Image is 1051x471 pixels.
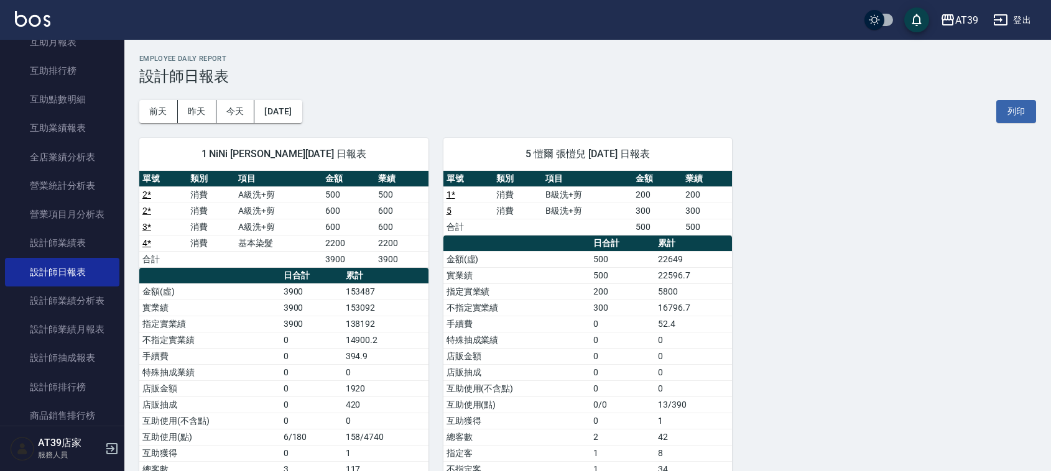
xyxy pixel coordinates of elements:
td: 互助使用(不含點) [443,380,590,396]
h5: AT39店家 [38,437,101,449]
button: 登出 [988,9,1036,32]
td: 600 [375,203,428,219]
td: 0 [590,380,655,396]
td: 實業績 [139,300,280,316]
td: 0 [343,364,428,380]
a: 互助月報表 [5,28,119,57]
td: 200 [632,186,682,203]
td: 500 [590,251,655,267]
td: 互助使用(點) [443,396,590,413]
td: 2 [590,429,655,445]
a: 設計師業績月報表 [5,315,119,344]
td: 394.9 [343,348,428,364]
table: a dense table [443,171,733,236]
td: 消費 [187,235,235,251]
a: 互助排行榜 [5,57,119,85]
td: 500 [322,186,375,203]
a: 營業統計分析表 [5,171,119,200]
td: 1920 [343,380,428,396]
td: 5800 [655,283,732,300]
td: 消費 [187,219,235,235]
td: 0 [280,380,343,396]
td: 手續費 [139,348,280,364]
td: 0 [280,364,343,380]
p: 服務人員 [38,449,101,460]
td: 0 [280,413,343,429]
td: 店販金額 [443,348,590,364]
td: 300 [682,203,732,219]
td: 特殊抽成業績 [139,364,280,380]
th: 業績 [682,171,732,187]
td: 指定實業績 [443,283,590,300]
td: 消費 [187,203,235,219]
td: 店販抽成 [443,364,590,380]
td: 22596.7 [655,267,732,283]
td: 3900 [280,300,343,316]
td: 消費 [187,186,235,203]
td: 138192 [343,316,428,332]
td: 0 [655,348,732,364]
button: [DATE] [254,100,302,123]
button: 昨天 [178,100,216,123]
h3: 設計師日報表 [139,68,1036,85]
a: 設計師業績分析表 [5,286,119,315]
td: 0 [280,445,343,461]
td: 1 [655,413,732,429]
a: 設計師排行榜 [5,373,119,401]
td: 300 [632,203,682,219]
td: 500 [375,186,428,203]
a: 營業項目月分析表 [5,200,119,229]
td: 合計 [443,219,493,235]
td: 42 [655,429,732,445]
td: 500 [590,267,655,283]
td: 0 [280,332,343,348]
button: 今天 [216,100,255,123]
td: 手續費 [443,316,590,332]
th: 單號 [139,171,187,187]
a: 互助點數明細 [5,85,119,114]
th: 日合計 [280,268,343,284]
td: 3900 [280,283,343,300]
td: A級洗+剪 [235,203,322,219]
td: 金額(虛) [139,283,280,300]
td: 2200 [375,235,428,251]
td: 1 [590,445,655,461]
th: 金額 [322,171,375,187]
td: 420 [343,396,428,413]
td: 14900.2 [343,332,428,348]
th: 累計 [343,268,428,284]
td: 0 [280,348,343,364]
div: AT39 [955,12,978,28]
td: 3900 [375,251,428,267]
td: 1 [343,445,428,461]
td: 300 [590,300,655,316]
img: Logo [15,11,50,27]
td: 6/180 [280,429,343,445]
td: 158/4740 [343,429,428,445]
td: 店販抽成 [139,396,280,413]
td: 600 [322,219,375,235]
th: 日合計 [590,236,655,252]
td: 600 [322,203,375,219]
td: 500 [632,219,682,235]
td: 基本染髮 [235,235,322,251]
td: 金額(虛) [443,251,590,267]
a: 設計師業績表 [5,229,119,257]
td: 2200 [322,235,375,251]
td: 特殊抽成業績 [443,332,590,348]
th: 業績 [375,171,428,187]
td: 200 [682,186,732,203]
td: 0 [343,413,428,429]
td: 500 [682,219,732,235]
img: Person [10,436,35,461]
th: 累計 [655,236,732,252]
td: 消費 [493,203,543,219]
td: 200 [590,283,655,300]
th: 單號 [443,171,493,187]
span: 1 NiNi [PERSON_NAME][DATE] 日報表 [154,148,414,160]
td: 合計 [139,251,187,267]
button: AT39 [935,7,983,33]
a: 互助業績報表 [5,114,119,142]
span: 5 愷爾 張愷兒 [DATE] 日報表 [458,148,718,160]
td: 總客數 [443,429,590,445]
